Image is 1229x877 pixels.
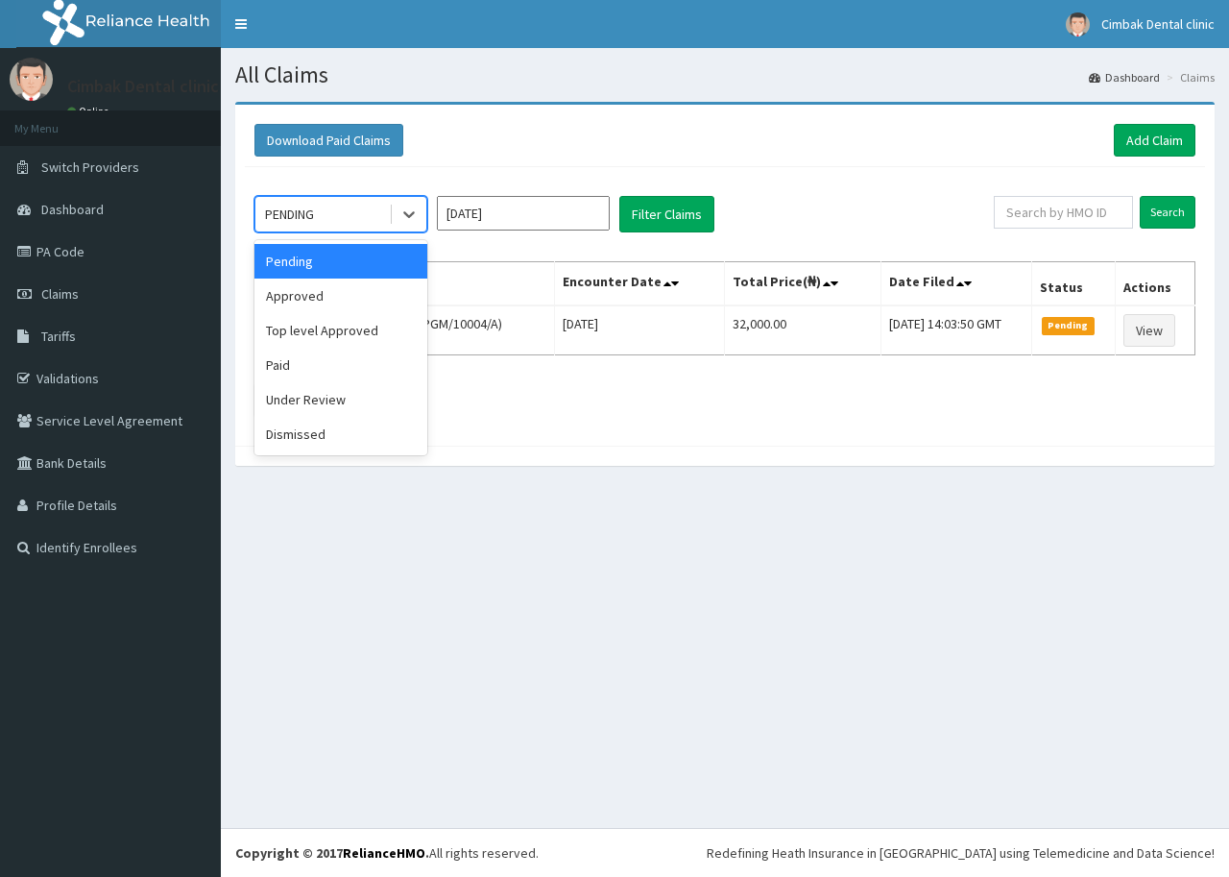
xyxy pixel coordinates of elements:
[707,843,1215,863] div: Redefining Heath Insurance in [GEOGRAPHIC_DATA] using Telemedicine and Data Science!
[254,417,427,451] div: Dismissed
[1089,69,1160,85] a: Dashboard
[1101,15,1215,33] span: Cimbak Dental clinic
[235,844,429,862] strong: Copyright © 2017 .
[254,279,427,313] div: Approved
[254,382,427,417] div: Under Review
[437,196,610,231] input: Select Month and Year
[1066,12,1090,37] img: User Image
[880,262,1031,306] th: Date Filed
[41,158,139,176] span: Switch Providers
[994,196,1133,229] input: Search by HMO ID
[1115,262,1194,306] th: Actions
[221,828,1229,877] footer: All rights reserved.
[555,305,724,355] td: [DATE]
[10,58,53,101] img: User Image
[619,196,714,232] button: Filter Claims
[254,313,427,348] div: Top level Approved
[880,305,1031,355] td: [DATE] 14:03:50 GMT
[41,328,76,345] span: Tariffs
[1140,196,1195,229] input: Search
[265,205,314,224] div: PENDING
[1114,124,1195,157] a: Add Claim
[1162,69,1215,85] li: Claims
[1123,314,1175,347] a: View
[343,844,425,862] a: RelianceHMO
[555,262,724,306] th: Encounter Date
[724,305,880,355] td: 32,000.00
[41,201,104,218] span: Dashboard
[67,78,219,95] p: Cimbak Dental clinic
[254,348,427,382] div: Paid
[235,62,1215,87] h1: All Claims
[254,124,403,157] button: Download Paid Claims
[67,105,113,118] a: Online
[254,244,427,279] div: Pending
[1032,262,1115,306] th: Status
[41,285,79,303] span: Claims
[724,262,880,306] th: Total Price(₦)
[1042,317,1095,334] span: Pending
